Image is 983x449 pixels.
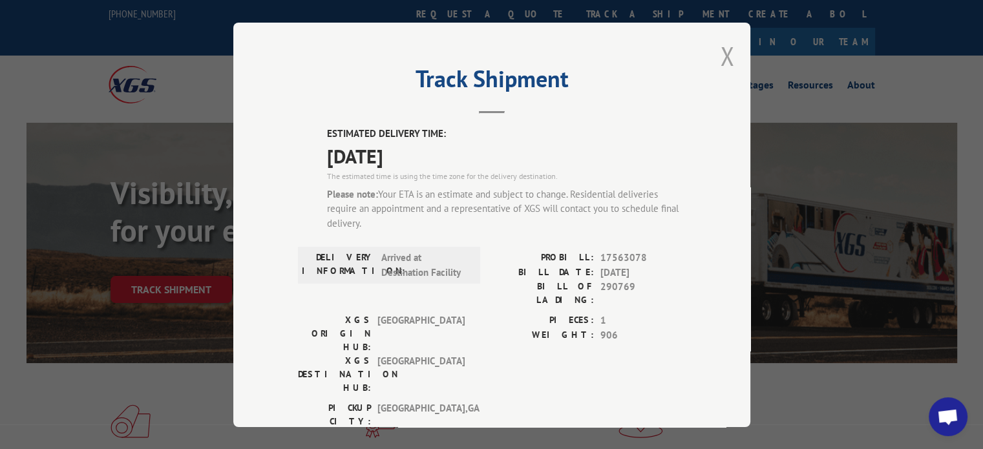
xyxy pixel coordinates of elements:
[600,251,686,266] span: 17563078
[298,354,371,395] label: XGS DESTINATION HUB:
[298,70,686,94] h2: Track Shipment
[600,328,686,342] span: 906
[327,187,686,231] div: Your ETA is an estimate and subject to change. Residential deliveries require an appointment and ...
[327,127,686,141] label: ESTIMATED DELIVERY TIME:
[492,328,594,342] label: WEIGHT:
[492,313,594,328] label: PIECES:
[492,265,594,280] label: BILL DATE:
[381,251,469,280] span: Arrived at Destination Facility
[600,265,686,280] span: [DATE]
[327,141,686,170] span: [DATE]
[377,313,465,354] span: [GEOGRAPHIC_DATA]
[327,170,686,182] div: The estimated time is using the time zone for the delivery destination.
[327,187,378,200] strong: Please note:
[492,280,594,307] label: BILL OF LADING:
[377,354,465,395] span: [GEOGRAPHIC_DATA]
[929,397,967,436] a: Open chat
[298,401,371,428] label: PICKUP CITY:
[298,313,371,354] label: XGS ORIGIN HUB:
[600,313,686,328] span: 1
[377,401,465,428] span: [GEOGRAPHIC_DATA] , GA
[302,251,375,280] label: DELIVERY INFORMATION:
[720,39,734,73] button: Close modal
[492,251,594,266] label: PROBILL:
[600,280,686,307] span: 290769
